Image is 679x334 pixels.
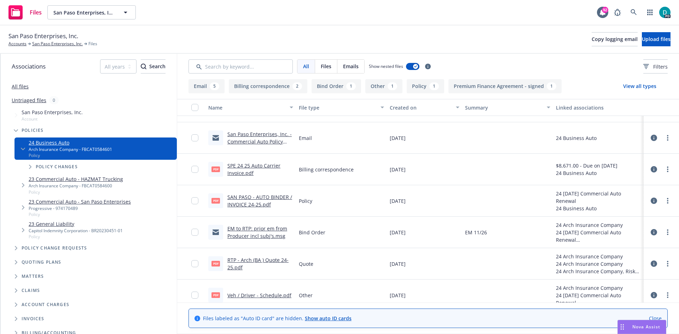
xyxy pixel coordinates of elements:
a: more [663,291,672,299]
span: Quoting plans [22,260,62,264]
span: [DATE] [390,134,406,142]
span: pdf [211,292,220,298]
span: EM 11/26 [465,229,487,236]
div: 92 [602,7,608,13]
span: Quote [299,260,313,268]
a: Untriaged files [12,96,46,104]
a: RTP - Arch (BA ) Quote 24-25.pdf [227,257,289,271]
span: Policy [29,152,112,158]
img: photo [659,7,671,18]
div: 24 Arch Insurance Company [556,260,641,268]
span: Billing correspondence [299,166,354,173]
button: Billing correspondence [229,79,307,93]
span: Other [299,292,313,299]
a: Report a Bug [610,5,625,19]
span: Files [30,10,42,15]
a: Close [649,315,662,322]
span: Matters [22,274,44,279]
a: more [663,134,672,142]
button: Email [188,79,225,93]
a: Show auto ID cards [305,315,352,322]
button: View all types [612,79,668,93]
button: Linked associations [553,99,644,116]
span: [DATE] [390,292,406,299]
span: pdf [211,261,220,266]
div: 24 Business Auto [556,205,641,212]
div: 2 [292,82,302,90]
button: Summary [462,99,553,116]
button: Upload files [642,32,671,46]
span: Policy [29,211,131,217]
svg: Search [141,64,146,69]
span: Policy changes [36,165,78,169]
span: Account charges [22,303,69,307]
span: [DATE] [390,166,406,173]
span: Policy [29,189,123,195]
div: Arch Insurance Company - FBCAT0584601 [29,146,112,152]
span: Show nested files [369,63,403,69]
a: San Paso Enterprises, Inc. - Commercial Auto Policy FBCAT0584601 - Renewal [DATE] [227,131,292,160]
span: Bind Order [299,229,325,236]
div: Linked associations [556,104,641,111]
button: Bind Order [312,79,361,93]
div: Tree Example [0,107,177,326]
span: Email [299,134,312,142]
button: Policy [407,79,444,93]
a: Accounts [8,41,27,47]
input: Toggle Row Selected [191,134,198,141]
div: 1 [429,82,439,90]
a: more [663,228,672,236]
a: All files [12,83,29,90]
span: [DATE] [390,229,406,236]
input: Search by keyword... [188,59,293,74]
div: 1 [388,82,397,90]
div: 24 Arch Insurance Company [556,253,641,260]
div: Progressive - 974170489 [29,205,131,211]
button: Premium Finance Agreement - signed [448,79,562,93]
div: 24 Business Auto [556,134,597,142]
a: San Paso Enterprises, Inc. [32,41,83,47]
div: Arch Insurance Company - FBCAT0584600 [29,183,123,189]
div: 1 [346,82,356,90]
span: Files [321,63,331,70]
a: Files [6,2,45,22]
a: SPE 24 25 Auto Carrier Invoice.pdf [227,162,280,176]
span: Filters [643,63,668,70]
span: [DATE] [390,260,406,268]
span: San Paso Enterprises, Inc. [22,109,83,116]
span: Upload files [642,36,671,42]
span: San Paso Enterprises, Inc. [8,31,78,41]
div: 0 [49,96,59,104]
a: EM to RTP: prior em from Producer incl subj's.msg [227,225,287,239]
span: Policy change requests [22,246,87,250]
div: 24 Arch Insurance Company [556,284,641,292]
div: Name [208,104,285,111]
div: 24 Business Auto [556,169,617,177]
div: Capitol Indemnity Corporation - BR20230451-01 [29,228,123,234]
div: Created on [390,104,452,111]
button: Filters [643,59,668,74]
button: Created on [387,99,463,116]
a: Switch app [643,5,657,19]
span: Copy logging email [592,36,638,42]
span: Associations [12,62,46,71]
span: Account [22,116,83,122]
a: 23 Commercial Auto - San Paso Enterprises [29,198,131,205]
button: File type [296,99,387,116]
input: Toggle Row Selected [191,229,198,236]
button: Nova Assist [617,320,666,334]
a: more [663,197,672,205]
div: Search [141,60,166,73]
button: San Paso Enterprises, Inc. [47,5,136,19]
span: Nova Assist [632,324,660,330]
button: Other [365,79,402,93]
a: 24 Business Auto [29,139,112,146]
a: 23 Commercial Auto - HAZMAT Trucking [29,175,123,183]
div: 24 [DATE] Commercial Auto Renewal [556,190,641,205]
span: Policy [29,234,123,240]
input: Toggle Row Selected [191,292,198,299]
a: more [663,259,672,268]
span: Files [88,41,97,47]
a: Veh / Driver - Schedule.pdf [227,292,291,299]
span: Emails [343,63,359,70]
